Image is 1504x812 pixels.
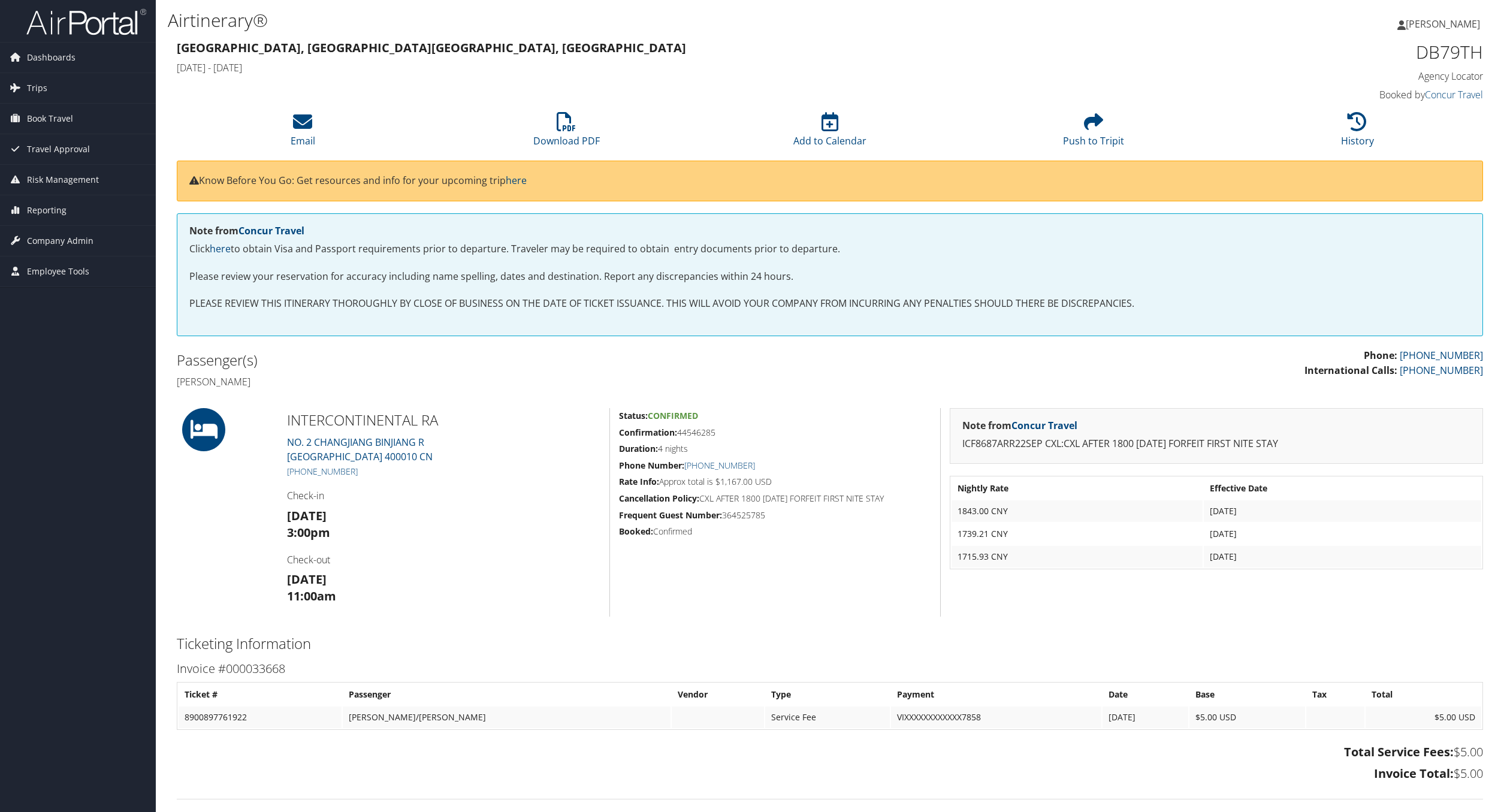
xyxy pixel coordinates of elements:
a: Concur Travel [238,224,304,237]
p: Please review your reservation for accuracy including name spelling, dates and destination. Repor... [189,269,1470,285]
h5: 364525785 [619,509,932,521]
p: PLEASE REVIEW THIS ITINERARY THOROUGHLY BY CLOSE OF BUSINESS ON THE DATE OF TICKET ISSUANCE. THIS... [189,296,1470,312]
a: Email [291,119,315,147]
td: [DATE] [1204,523,1481,545]
a: here [210,242,231,255]
strong: 3:00pm [287,524,330,541]
h5: 44546285 [619,427,932,439]
a: [PHONE_NUMBER] [1400,364,1483,377]
td: VIXXXXXXXXXXXX7858 [891,707,1101,728]
a: [PERSON_NAME] [1397,6,1492,42]
a: Download PDF [533,119,600,147]
td: [PERSON_NAME]/[PERSON_NAME] [343,707,671,728]
td: [DATE] [1204,546,1481,568]
td: [DATE] [1103,707,1188,728]
h4: [PERSON_NAME] [177,375,821,388]
h4: Check-in [287,489,600,502]
h4: Check-out [287,553,600,566]
th: Passenger [343,684,671,705]
strong: [GEOGRAPHIC_DATA], [GEOGRAPHIC_DATA] [GEOGRAPHIC_DATA], [GEOGRAPHIC_DATA] [177,40,686,56]
span: Trips [27,73,47,103]
th: Vendor [672,684,764,705]
a: Concur Travel [1425,88,1483,101]
h3: $5.00 [177,765,1483,782]
span: Confirmed [648,410,698,421]
h1: DB79TH [1170,40,1484,65]
a: Push to Tripit [1063,119,1124,147]
th: Tax [1306,684,1364,705]
strong: Phone: [1364,349,1397,362]
a: History [1341,119,1374,147]
td: 1739.21 CNY [952,523,1203,545]
h2: INTERCONTINENTAL RA [287,410,600,430]
span: Employee Tools [27,256,89,286]
span: [PERSON_NAME] [1406,17,1480,31]
h4: [DATE] - [DATE] [177,61,1152,74]
td: 1715.93 CNY [952,546,1203,568]
h5: Confirmed [619,526,932,538]
strong: Status: [619,410,648,421]
th: Date [1103,684,1188,705]
a: here [506,174,527,187]
td: Service Fee [765,707,890,728]
strong: Note from [962,419,1077,432]
strong: [DATE] [287,571,327,587]
a: Concur Travel [1011,419,1077,432]
th: Total [1366,684,1481,705]
th: Payment [891,684,1101,705]
strong: Note from [189,224,304,237]
h5: CXL AFTER 1800 [DATE] FORFEIT FIRST NITE STAY [619,493,932,505]
a: NO. 2 CHANGJIANG BINJIANG R[GEOGRAPHIC_DATA] 400010 CN [287,436,433,463]
img: airportal-logo.png [26,8,146,36]
h4: Agency Locator [1170,70,1484,83]
strong: Duration: [619,443,658,454]
a: [PHONE_NUMBER] [1400,349,1483,362]
span: Reporting [27,195,67,225]
strong: Invoice Total: [1374,765,1454,781]
span: Risk Management [27,165,99,195]
h3: Invoice #000033668 [177,660,1483,677]
strong: Total Service Fees: [1344,744,1454,760]
th: Effective Date [1204,478,1481,499]
span: Dashboards [27,43,75,73]
strong: Rate Info: [619,476,659,487]
th: Type [765,684,890,705]
th: Base [1189,684,1305,705]
h5: 4 nights [619,443,932,455]
strong: [DATE] [287,508,327,524]
strong: Booked: [619,526,653,537]
h1: Airtinerary® [168,8,1050,33]
span: Company Admin [27,226,93,256]
h5: Approx total is $1,167.00 USD [619,476,932,488]
a: Add to Calendar [793,119,866,147]
strong: Cancellation Policy: [619,493,699,504]
td: $5.00 USD [1189,707,1305,728]
span: Book Travel [27,104,73,134]
th: Ticket # [179,684,342,705]
td: [DATE] [1204,500,1481,522]
span: Travel Approval [27,134,90,164]
th: Nightly Rate [952,478,1203,499]
strong: 11:00am [287,588,336,604]
h2: Passenger(s) [177,350,821,370]
td: 1843.00 CNY [952,500,1203,522]
h4: Booked by [1170,88,1484,101]
strong: Frequent Guest Number: [619,509,722,521]
p: Click to obtain Visa and Passport requirements prior to departure. Traveler may be required to ob... [189,242,1470,257]
p: ICF8687ARR22SEP CXL:CXL AFTER 1800 [DATE] FORFEIT FIRST NITE STAY [962,436,1470,452]
td: 8900897761922 [179,707,342,728]
a: [PHONE_NUMBER] [287,466,358,477]
h2: Ticketing Information [177,633,1483,654]
a: [PHONE_NUMBER] [684,460,755,471]
p: Know Before You Go: Get resources and info for your upcoming trip [189,173,1470,189]
strong: Phone Number: [619,460,684,471]
h3: $5.00 [177,744,1483,760]
td: $5.00 USD [1366,707,1481,728]
strong: International Calls: [1304,364,1397,377]
strong: Confirmation: [619,427,677,438]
